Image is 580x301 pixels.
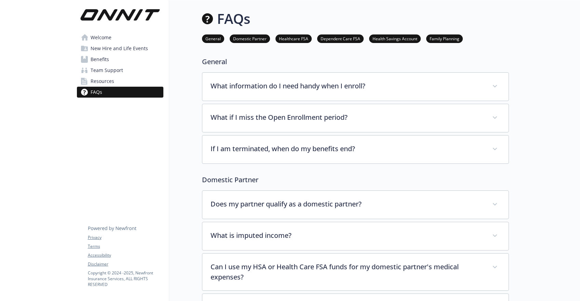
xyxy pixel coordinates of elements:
[202,104,509,132] div: What if I miss the Open Enrollment period?
[202,191,509,219] div: Does my partner qualify as a domestic partner?
[426,35,463,42] a: Family Planning
[91,87,102,98] span: FAQs
[77,43,163,54] a: New Hire and Life Events
[88,243,163,249] a: Terms
[202,73,509,101] div: What information do I need handy when I enroll?
[91,54,109,65] span: Benefits
[317,35,364,42] a: Dependent Care FSA
[88,234,163,241] a: Privacy
[230,35,270,42] a: Domestic Partner
[211,81,484,91] p: What information do I need handy when I enroll?
[211,144,484,154] p: If I am terminated, when do my benefits end?
[77,32,163,43] a: Welcome
[211,112,484,123] p: What if I miss the Open Enrollment period?
[211,230,484,241] p: What is imputed income?
[88,261,163,267] a: Disclaimer
[88,270,163,287] p: Copyright © 2024 - 2025 , Newfront Insurance Services, ALL RIGHTS RESERVED
[275,35,312,42] a: Healthcare FSA
[202,254,509,290] div: Can I use my HSA or Health Care FSA funds for my domestic partner's medical expenses?
[202,222,509,250] div: What is imputed income?
[91,65,123,76] span: Team Support
[202,135,509,163] div: If I am terminated, when do my benefits end?
[77,76,163,87] a: Resources
[77,54,163,65] a: Benefits
[217,9,250,29] h1: FAQs
[211,199,484,209] p: Does my partner qualify as a domestic partner?
[91,43,148,54] span: New Hire and Life Events
[88,252,163,258] a: Accessibility
[91,32,111,43] span: Welcome
[77,87,163,98] a: FAQs
[369,35,421,42] a: Health Savings Account
[202,35,224,42] a: General
[91,76,114,87] span: Resources
[77,65,163,76] a: Team Support
[202,175,509,185] p: Domestic Partner
[202,57,509,67] p: General
[211,262,484,282] p: Can I use my HSA or Health Care FSA funds for my domestic partner's medical expenses?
